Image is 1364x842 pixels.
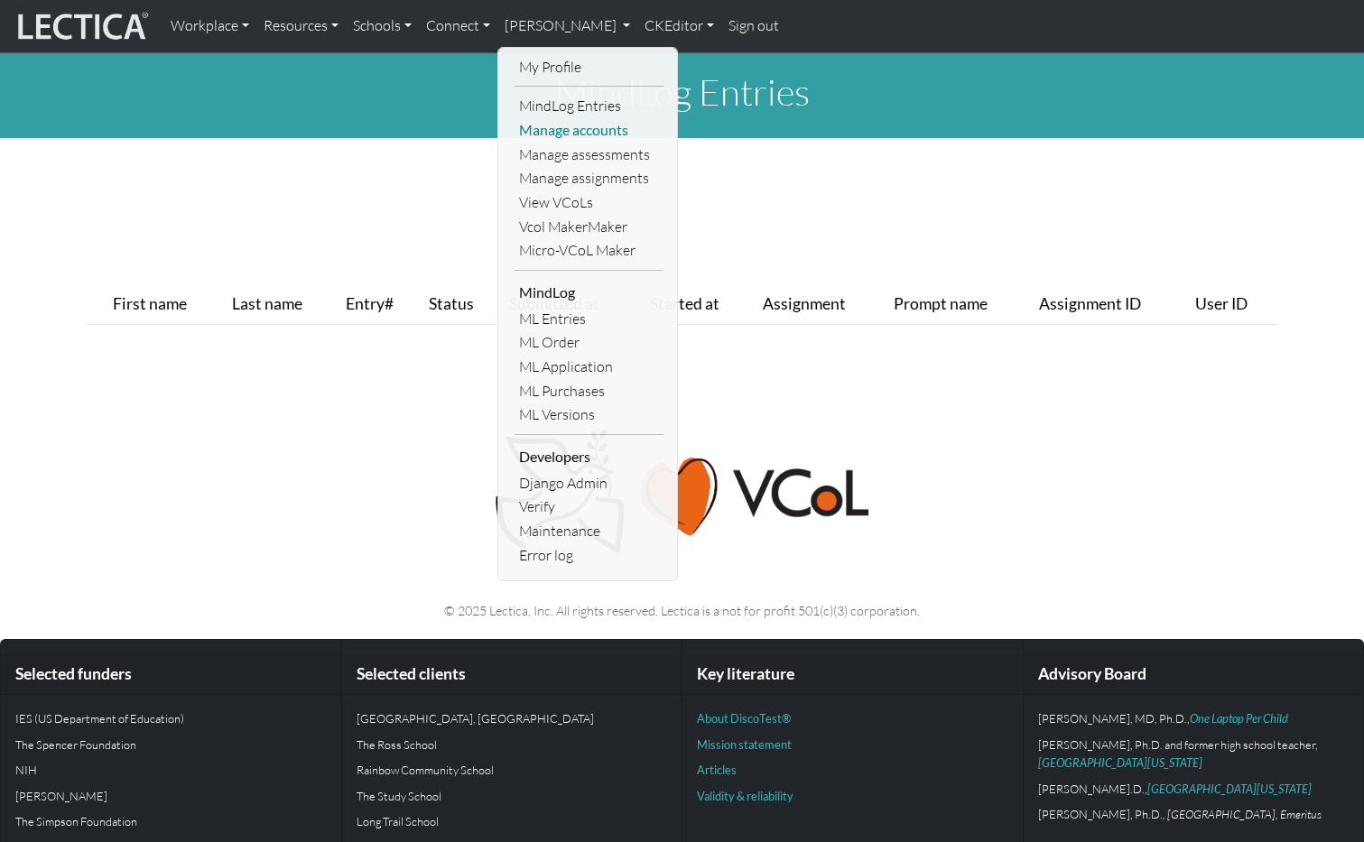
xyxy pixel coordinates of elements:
[697,737,792,752] a: Mission statement
[357,812,668,830] p: Long Trail School
[515,402,663,427] a: ML Versions
[886,284,1032,325] th: Prompt name
[515,543,663,568] a: Error log
[697,763,737,777] a: Articles
[515,143,663,167] a: Manage assessments
[342,654,682,695] div: Selected clients
[515,55,663,79] a: My Profile
[515,190,663,215] a: View VCoLs
[1190,711,1288,726] a: One Laptop Per Child
[346,7,419,45] a: Schools
[643,284,756,325] th: Started at
[422,284,502,325] th: Status
[515,307,663,331] a: ML Entries
[357,787,668,805] p: The Study School
[497,7,637,45] a: [PERSON_NAME]
[1032,284,1188,325] th: Assignment ID
[256,7,346,45] a: Resources
[15,736,327,754] p: The Spencer Foundation
[357,709,668,727] p: [GEOGRAPHIC_DATA], [GEOGRAPHIC_DATA]
[515,118,663,143] a: Manage accounts
[637,7,721,45] a: CKEditor
[489,426,876,557] img: Peace, love, VCoL
[515,166,663,190] a: Manage assignments
[15,761,327,779] p: NIH
[515,471,663,495] a: Django Admin
[515,355,663,379] a: ML Application
[697,789,793,803] a: Validity & reliability
[1038,780,1350,798] p: [PERSON_NAME].D.,
[1163,807,1322,821] em: , [GEOGRAPHIC_DATA], Emeritus
[1188,284,1277,325] th: User ID
[756,284,886,325] th: Assignment
[419,7,497,45] a: Connect
[225,284,339,325] th: Last name
[515,238,663,263] a: Micro-VCoL Maker
[357,761,668,779] p: Rainbow Community School
[1024,654,1364,695] div: Advisory Board
[14,9,149,43] img: lecticalive
[515,442,663,471] li: Developers
[15,709,327,727] p: IES (US Department of Education)
[515,278,663,307] li: MindLog
[721,7,786,45] a: Sign out
[357,736,668,754] p: The Ross School
[515,330,663,355] a: ML Order
[697,711,791,726] a: About DiscoTest®
[515,215,663,239] a: Vcol MakerMaker
[682,654,1023,695] div: Key literature
[515,94,663,118] a: MindLog Entries
[515,55,663,568] ul: [PERSON_NAME]
[163,7,256,45] a: Workplace
[1038,805,1350,823] p: [PERSON_NAME], Ph.D.
[515,379,663,403] a: ML Purchases
[1038,755,1202,770] a: [GEOGRAPHIC_DATA][US_STATE]
[1038,709,1350,727] p: [PERSON_NAME], MD, Ph.D.,
[339,284,422,325] th: Entry#
[15,812,327,830] p: The Simpson Foundation
[15,787,327,805] p: [PERSON_NAME]
[1038,736,1350,773] p: [PERSON_NAME], Ph.D. and former high school teacher,
[97,600,1267,621] p: © 2025 Lectica, Inc. All rights reserved. Lectica is a not for profit 501(c)(3) corporation.
[1,654,341,695] div: Selected funders
[515,519,663,543] a: Maintenance
[106,284,225,325] th: First name
[1147,782,1312,796] a: [GEOGRAPHIC_DATA][US_STATE]
[515,495,663,519] a: Verify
